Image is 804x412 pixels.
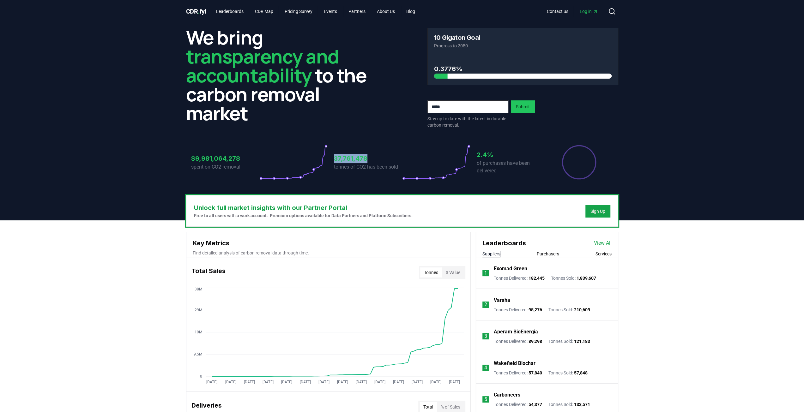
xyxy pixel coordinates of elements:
[548,401,590,408] p: Tonnes Sold :
[529,276,545,281] span: 182,445
[548,307,590,313] p: Tonnes Sold :
[580,8,598,15] span: Log in
[211,6,420,17] nav: Main
[542,6,603,17] nav: Main
[193,352,202,356] tspan: 9.5M
[494,391,520,399] a: Carboneers
[548,370,588,376] p: Tonnes Sold :
[511,100,535,113] button: Submit
[494,401,542,408] p: Tonnes Delivered :
[374,380,385,384] tspan: [DATE]
[262,380,273,384] tspan: [DATE]
[449,380,460,384] tspan: [DATE]
[574,339,590,344] span: 121,183
[574,307,590,312] span: 210,609
[548,338,590,344] p: Tonnes Sold :
[484,332,487,340] p: 3
[191,266,226,279] h3: Total Sales
[484,269,487,277] p: 1
[477,159,545,175] p: of purchases have been delivered
[575,6,603,17] a: Log in
[574,402,590,407] span: 133,571
[225,380,236,384] tspan: [DATE]
[585,205,610,218] button: Sign Up
[186,28,377,122] h2: We bring to the carbon removal market
[194,308,202,312] tspan: 29M
[198,8,200,15] span: .
[299,380,311,384] tspan: [DATE]
[484,301,487,308] p: 2
[427,116,508,128] p: Stay up to date with the latest in durable carbon removal.
[194,287,202,291] tspan: 38M
[529,402,542,407] span: 54,377
[494,370,542,376] p: Tonnes Delivered :
[193,250,464,256] p: Find detailed analysis of carbon removal data through time.
[420,267,442,278] button: Tonnes
[494,307,542,313] p: Tonnes Delivered :
[372,6,400,17] a: About Us
[494,360,535,367] a: Wakefield Biochar
[334,163,402,171] p: tonnes of CO2 has been sold
[200,374,202,379] tspan: 0
[244,380,255,384] tspan: [DATE]
[337,380,348,384] tspan: [DATE]
[186,7,206,16] a: CDR.fyi
[434,34,480,41] h3: 10 Gigaton Goal
[334,154,402,163] h3: 37,761,478
[561,145,597,180] div: Percentage of sales delivered
[484,396,487,403] p: 5
[420,402,437,412] button: Total
[250,6,278,17] a: CDR Map
[574,370,588,375] span: 57,848
[186,43,339,88] span: transparency and accountability
[194,212,413,219] p: Free to all users with a work account. Premium options available for Data Partners and Platform S...
[494,338,542,344] p: Tonnes Delivered :
[434,64,612,74] h3: 0.3776%
[430,380,441,384] tspan: [DATE]
[494,296,510,304] a: Varaha
[193,238,464,248] h3: Key Metrics
[595,251,612,257] button: Services
[191,163,259,171] p: spent on CO2 removal
[477,150,545,159] h3: 2.4%
[393,380,404,384] tspan: [DATE]
[280,6,317,17] a: Pricing Survey
[319,6,342,17] a: Events
[186,8,206,15] span: CDR fyi
[434,43,612,49] p: Progress to 2050
[542,6,573,17] a: Contact us
[194,203,413,212] h3: Unlock full market insights with our Partner Portal
[594,239,612,247] a: View All
[494,328,538,336] a: Aperam BioEnergia
[411,380,422,384] tspan: [DATE]
[590,208,605,214] a: Sign Up
[482,251,500,257] button: Suppliers
[529,370,542,375] span: 57,840
[529,307,542,312] span: 95,276
[343,6,371,17] a: Partners
[191,154,259,163] h3: $9,981,064,278
[401,6,420,17] a: Blog
[437,402,464,412] button: % of Sales
[551,275,596,281] p: Tonnes Sold :
[206,380,217,384] tspan: [DATE]
[529,339,542,344] span: 89,298
[211,6,249,17] a: Leaderboards
[494,265,527,272] a: Exomad Green
[355,380,366,384] tspan: [DATE]
[537,251,559,257] button: Purchasers
[194,330,202,334] tspan: 19M
[318,380,329,384] tspan: [DATE]
[482,238,526,248] h3: Leaderboards
[494,275,545,281] p: Tonnes Delivered :
[577,276,596,281] span: 1,839,607
[484,364,487,372] p: 4
[442,267,464,278] button: $ Value
[281,380,292,384] tspan: [DATE]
